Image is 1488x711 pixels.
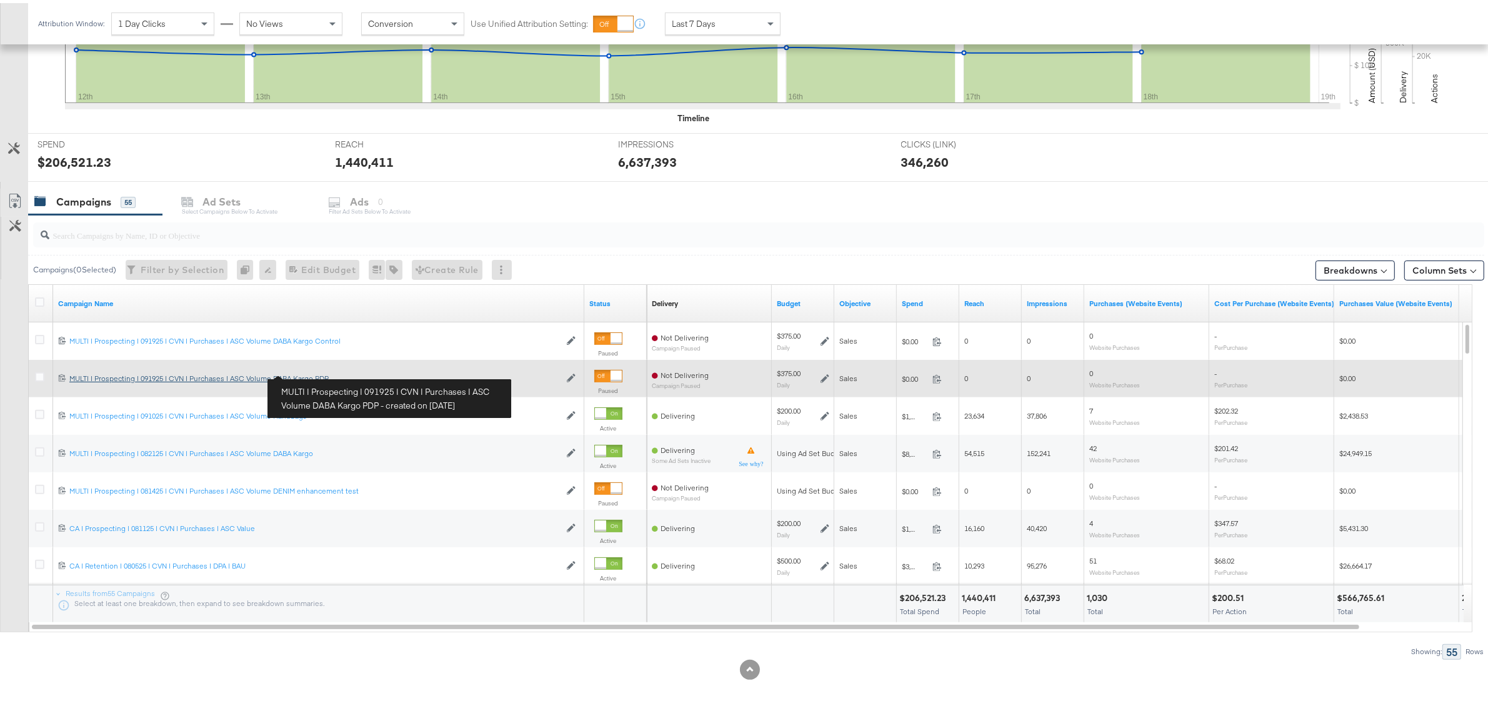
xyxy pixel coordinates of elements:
[69,408,560,418] div: MULTI | Prospecting | 091025 | CVN | Purchases | ASC Volume Handbags
[1339,370,1356,380] span: $0.00
[1339,408,1368,417] span: $2,438.53
[1212,604,1247,613] span: Per Action
[1442,641,1461,657] div: 55
[652,492,709,499] sub: Campaign Paused
[1397,68,1409,100] text: Delivery
[652,296,678,306] a: Reflects the ability of your Ad Campaign to achieve delivery based on ad states, schedule and bud...
[1089,515,1093,525] span: 4
[1339,520,1368,530] span: $5,431.30
[1337,589,1388,601] div: $566,765.61
[661,408,695,417] span: Delivering
[964,333,968,342] span: 0
[661,520,695,530] span: Delivering
[661,330,709,339] span: Not Delivering
[1089,490,1140,498] sub: Website Purchases
[1087,604,1103,613] span: Total
[777,553,801,563] div: $500.00
[839,408,857,417] span: Sales
[661,367,709,377] span: Not Delivering
[1214,490,1247,498] sub: Per Purchase
[1339,333,1356,342] span: $0.00
[471,15,588,27] label: Use Unified Attribution Setting:
[594,346,622,354] label: Paused
[962,604,986,613] span: People
[1214,378,1247,385] sub: Per Purchase
[964,520,984,530] span: 16,160
[1214,328,1217,337] span: -
[594,496,622,504] label: Paused
[594,534,622,542] label: Active
[1214,478,1217,487] span: -
[777,445,846,455] div: Using Ad Set Budget
[37,136,131,147] span: SPEND
[1212,589,1247,601] div: $200.51
[839,483,857,492] span: Sales
[964,408,984,417] span: 23,634
[1462,589,1486,601] div: 2.74x
[902,559,927,568] span: $3,469.00
[1089,378,1140,385] sub: Website Purchases
[777,403,801,413] div: $200.00
[1214,341,1247,348] sub: Per Purchase
[594,571,622,579] label: Active
[1404,257,1484,277] button: Column Sets
[33,261,116,272] div: Campaigns ( 0 Selected)
[37,150,111,168] div: $206,521.23
[618,150,677,168] div: 6,637,393
[1024,589,1064,601] div: 6,637,393
[902,371,927,380] span: $0.00
[1339,558,1372,567] span: $26,664.17
[589,296,642,306] a: Shows the current state of your Ad Campaign.
[1027,408,1047,417] span: 37,806
[899,589,949,601] div: $206,521.23
[118,15,166,26] span: 1 Day Clicks
[1366,45,1377,100] text: Amount (USD)
[777,565,790,573] sub: Daily
[839,333,857,342] span: Sales
[1027,333,1031,342] span: 0
[69,483,560,494] a: MULTI | Prospecting | 081425 | CVN | Purchases | ASC Volume DENIM enhancement test
[839,558,857,567] span: Sales
[672,15,716,26] span: Last 7 Days
[652,296,678,306] div: Delivery
[336,150,394,168] div: 1,440,411
[777,378,790,385] sub: Daily
[49,215,1349,239] input: Search Campaigns by Name, ID or Objective
[1337,604,1353,613] span: Total
[1089,365,1093,375] span: 0
[1339,483,1356,492] span: $0.00
[1214,415,1247,423] sub: Per Purchase
[964,445,984,455] span: 54,515
[1089,328,1093,337] span: 0
[964,370,968,380] span: 0
[1089,453,1140,460] sub: Website Purchases
[368,15,413,26] span: Conversion
[964,558,984,567] span: 10,293
[839,296,892,306] a: Your campaign's objective.
[69,483,560,493] div: MULTI | Prospecting | 081425 | CVN | Purchases | ASC Volume DENIM enhancement test
[661,558,695,567] span: Delivering
[1339,445,1372,455] span: $24,949.15
[237,257,259,277] div: 0
[777,341,790,348] sub: Daily
[652,342,709,349] sub: Campaign Paused
[1089,565,1140,573] sub: Website Purchases
[1411,644,1442,653] div: Showing:
[1214,365,1217,375] span: -
[1429,71,1440,100] text: Actions
[1214,528,1247,535] sub: Per Purchase
[902,521,927,530] span: $1,390.28
[1089,478,1093,487] span: 0
[69,558,560,568] div: CA | Retention | 080525 | CVN | Purchases | DPA | BAU
[1087,589,1111,601] div: 1,030
[1027,558,1047,567] span: 95,276
[902,296,954,306] a: The total amount spent to date.
[902,446,927,455] span: $8,459.48
[618,136,712,147] span: IMPRESSIONS
[1316,257,1395,277] button: Breakdowns
[1027,483,1031,492] span: 0
[1089,528,1140,535] sub: Website Purchases
[1089,296,1204,306] a: The number of times a purchase was made tracked by your Custom Audience pixel on your website aft...
[56,192,111,206] div: Campaigns
[1089,403,1093,412] span: 7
